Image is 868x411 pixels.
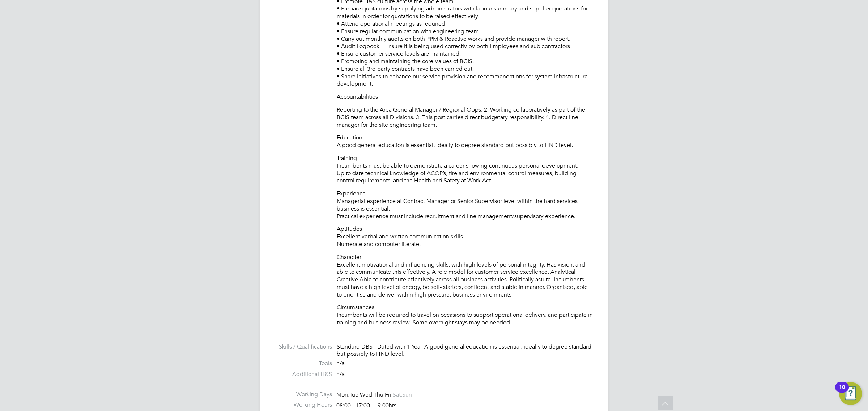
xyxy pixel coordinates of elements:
p: Character Excellent motivational and influencing skills, with high levels of personal integrity. ... [337,254,593,299]
span: Thu, [374,391,385,398]
span: 9.00hrs [374,402,396,409]
p: Reporting to the Area General Manager / Regional Opps. 2. Working collaboratively as part of the ... [337,106,593,129]
label: Working Hours [275,401,332,409]
span: Tue, [349,391,360,398]
label: Skills / Qualifications [275,343,332,351]
span: Fri, [385,391,393,398]
label: Additional H&S [275,371,332,378]
div: 10 [839,387,845,397]
p: Training Incumbents must be able to demonstrate a career showing continuous personal development.... [337,155,593,185]
p: Circumstances Incumbents will be required to travel on occasions to support operational delivery,... [337,304,593,326]
div: Standard DBS - Dated with 1 Year, A good general education is essential, ideally to degree standa... [337,343,593,358]
div: 08:00 - 17:00 [336,402,396,410]
label: Working Days [275,391,332,398]
p: Education A good general education is essential, ideally to degree standard but possibly to HND l... [337,134,593,149]
span: Sat, [393,391,402,398]
label: Tools [275,360,332,367]
p: Aptitudes Excellent verbal and written communication skills. Numerate and computer literate. [337,225,593,248]
span: Sun [402,391,412,398]
span: n/a [336,360,345,367]
button: Open Resource Center, 10 new notifications [839,382,862,405]
span: Mon, [336,391,349,398]
p: Accountabilities [337,93,593,101]
span: n/a [336,371,345,378]
p: Experience Managerial experience at Contract Manager or Senior Supervisor level within the hard s... [337,190,593,220]
span: Wed, [360,391,374,398]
